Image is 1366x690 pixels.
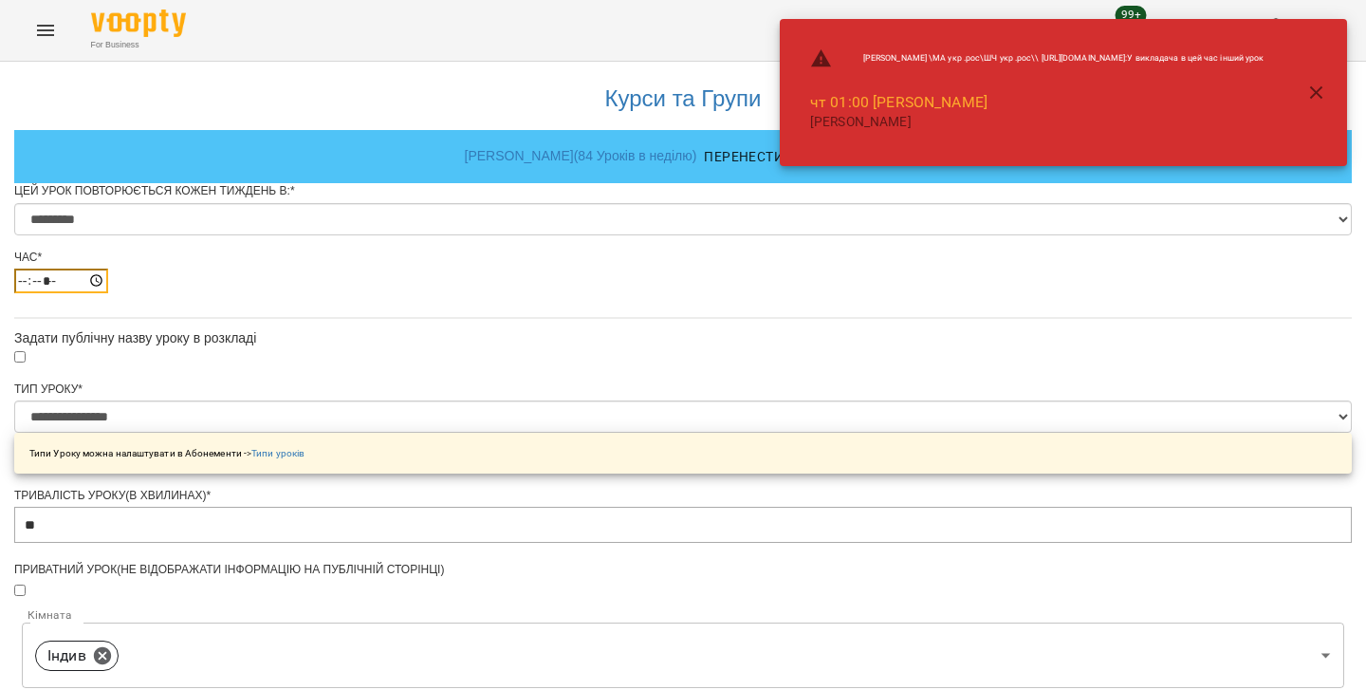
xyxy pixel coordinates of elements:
[810,93,988,111] a: чт 01:00 [PERSON_NAME]
[22,623,1344,688] div: Індив
[14,328,1352,347] div: Задати публічну назву уроку в розкладі
[14,488,1352,504] div: Тривалість уроку(в хвилинах)
[91,39,186,51] span: For Business
[1116,6,1147,25] span: 99+
[29,446,305,460] p: Типи Уроку можна налаштувати в Абонементи ->
[14,562,1352,578] div: Приватний урок(не відображати інформацію на публічній сторінці)
[465,148,697,163] a: [PERSON_NAME] ( 84 Уроків в неділю )
[14,382,1352,398] div: Тип Уроку
[35,641,119,671] div: Індив
[14,250,1352,266] div: Час
[24,86,1342,111] h3: Курси та Групи
[23,8,68,53] button: Menu
[91,9,186,37] img: Voopty Logo
[14,183,1352,199] div: Цей урок повторюється кожен тиждень в:
[704,145,894,168] span: Перенести на інший курс
[251,448,305,458] a: Типи уроків
[810,113,1264,132] p: [PERSON_NAME]
[795,40,1280,78] li: [PERSON_NAME] \МА укр .рос\ШЧ укр .рос\\ [URL][DOMAIN_NAME] : У викладача в цей час інший урок
[696,140,901,174] button: Перенести на інший курс
[47,644,86,667] p: Індив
